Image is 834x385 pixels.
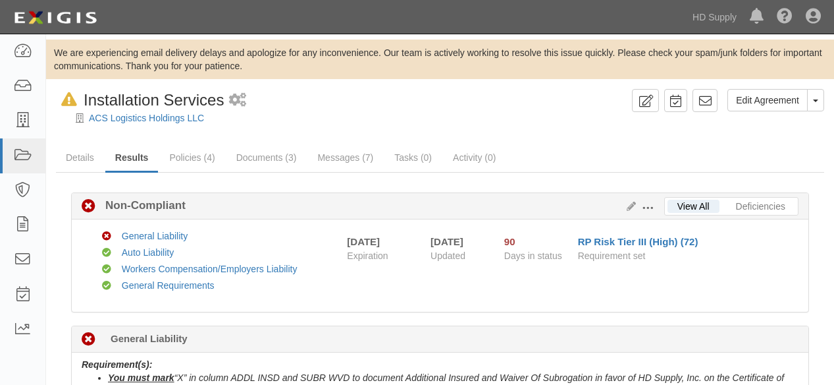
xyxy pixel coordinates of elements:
a: Edit Agreement [727,89,808,111]
a: Edit Results [621,201,636,212]
a: RP Risk Tier III (High) (72) [578,236,698,247]
a: Auto Liability [122,247,174,258]
div: [DATE] [430,235,484,249]
a: Policies (4) [159,144,224,171]
span: Requirement set [578,251,646,261]
a: Deficiencies [726,200,795,213]
span: Expiration [347,249,421,262]
a: Workers Compensation/Employers Liability [122,264,298,274]
span: Updated [430,251,465,261]
a: HD Supply [686,4,743,30]
i: Non-Compliant [102,232,111,241]
b: General Liability [111,332,188,345]
b: Requirement(s): [82,359,152,370]
div: Since 05/20/2025 [504,235,568,249]
a: General Liability [122,231,188,241]
a: Tasks (0) [384,144,442,171]
div: Installation Services [56,89,224,111]
div: [DATE] [347,235,380,249]
span: Installation Services [84,91,224,109]
div: We are experiencing email delivery delays and apologize for any inconvenience. Our team is active... [46,46,834,73]
a: General Requirements [122,280,215,291]
i: 1 scheduled workflow [229,94,246,107]
i: Compliant [102,265,111,274]
a: ACS Logistics Holdings LLC [89,113,204,123]
img: logo-5460c22ac91f19d4615b14bd174203de0afe785f0fc80cf4dbbc73dc1793850b.png [10,6,101,30]
i: Compliant [102,249,111,258]
a: Results [105,144,159,173]
span: Days in status [504,251,562,261]
i: Non-Compliant [82,200,95,214]
i: Compliant [102,281,111,291]
u: You must mark [108,372,174,383]
a: Documents (3) [226,144,307,171]
a: View All [667,200,719,213]
i: Non-Compliant 90 days (since 05/20/2025) [82,333,95,347]
a: Messages (7) [307,144,383,171]
i: Help Center - Complianz [777,9,793,25]
a: Activity (0) [443,144,506,171]
a: Details [56,144,104,171]
i: In Default since 08/13/2025 [61,93,77,107]
b: Non-Compliant [95,198,186,214]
